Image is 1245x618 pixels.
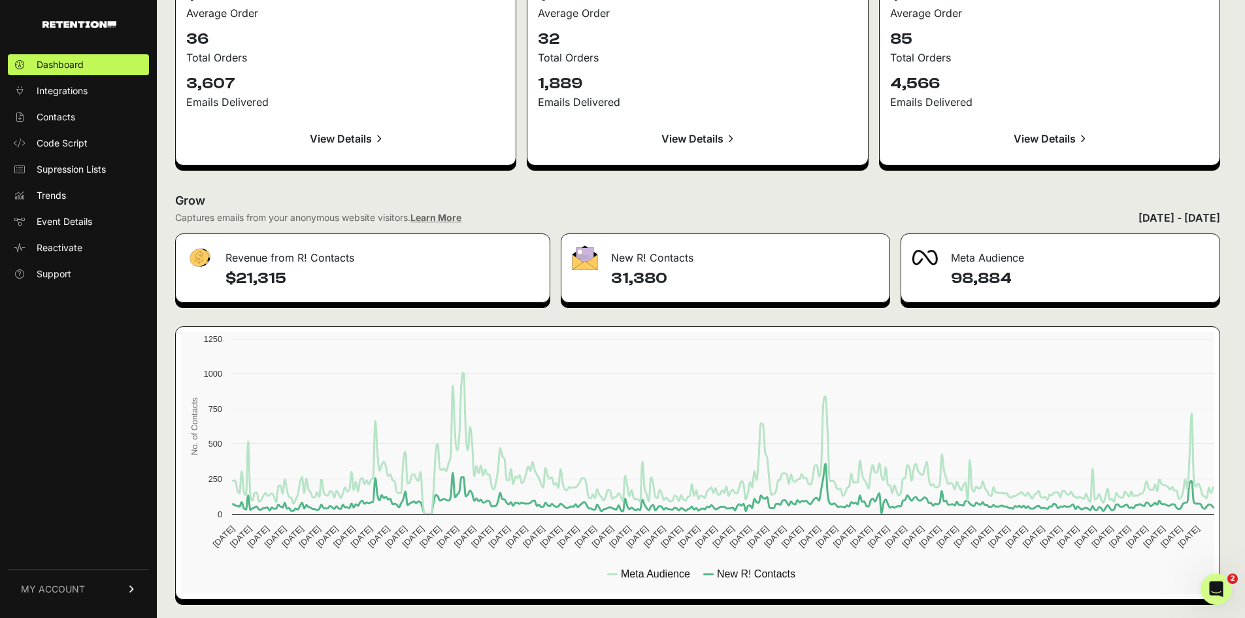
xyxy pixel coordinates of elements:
[37,111,75,124] span: Contacts
[37,163,106,176] span: Supression Lists
[865,524,891,549] text: [DATE]
[37,189,66,202] span: Trends
[1159,524,1184,549] text: [DATE]
[8,159,149,180] a: Supression Lists
[1003,524,1029,549] text: [DATE]
[208,439,222,449] text: 500
[831,524,857,549] text: [DATE]
[676,524,701,549] text: [DATE]
[186,50,505,65] div: Total Orders
[225,268,539,289] h4: $21,315
[175,192,1220,210] h2: Grow
[190,398,199,455] text: No. of Contacts
[659,524,684,549] text: [DATE]
[538,94,857,110] div: Emails Delivered
[890,123,1209,154] a: View Details
[8,211,149,232] a: Event Details
[521,524,546,549] text: [DATE]
[590,524,616,549] text: [DATE]
[952,524,977,549] text: [DATE]
[37,84,88,97] span: Integrations
[263,524,288,549] text: [DATE]
[469,524,495,549] text: [DATE]
[538,29,857,50] p: 32
[951,268,1209,289] h4: 98,884
[561,234,889,273] div: New R! Contacts
[1176,524,1201,549] text: [DATE]
[1138,210,1220,226] div: [DATE] - [DATE]
[538,123,857,154] a: View Details
[186,245,212,271] img: fa-dollar-13500eef13a19c4ab2b9ed9ad552e47b0d9fc28b02b83b90ba0e00f96d6372e9.png
[37,241,82,254] span: Reactivate
[572,245,598,270] img: fa-envelope-19ae18322b30453b285274b1b8af3d052b27d846a4fbe8435d1a52b978f639a2.png
[37,58,84,71] span: Dashboard
[745,524,771,549] text: [DATE]
[901,234,1220,273] div: Meta Audience
[1141,524,1167,549] text: [DATE]
[1124,524,1150,549] text: [DATE]
[918,524,943,549] text: [DATE]
[314,524,340,549] text: [DATE]
[1055,524,1081,549] text: [DATE]
[401,524,426,549] text: [DATE]
[710,524,736,549] text: [DATE]
[1089,524,1115,549] text: [DATE]
[504,524,529,549] text: [DATE]
[814,524,839,549] text: [DATE]
[556,524,581,549] text: [DATE]
[8,54,149,75] a: Dashboard
[186,123,505,154] a: View Details
[762,524,788,549] text: [DATE]
[8,107,149,128] a: Contacts
[912,250,938,266] img: fa-meta-2f981b61bb99beabf952f7030308934f19ce035c18b003e963880cc3fabeebb7.png
[8,185,149,206] a: Trends
[890,5,1209,21] div: Average Order
[986,524,1012,549] text: [DATE]
[935,524,960,549] text: [DATE]
[8,133,149,154] a: Code Script
[538,50,857,65] div: Total Orders
[8,80,149,101] a: Integrations
[1038,524,1063,549] text: [DATE]
[8,264,149,284] a: Support
[728,524,754,549] text: [DATE]
[348,524,374,549] text: [DATE]
[186,73,505,94] p: 3,607
[8,569,149,609] a: MY ACCOUNT
[1072,524,1098,549] text: [DATE]
[538,73,857,94] p: 1,889
[883,524,908,549] text: [DATE]
[8,237,149,258] a: Reactivate
[204,334,222,344] text: 1250
[208,474,222,484] text: 250
[42,21,116,28] img: Retention.com
[573,524,598,549] text: [DATE]
[1227,574,1238,584] span: 2
[1107,524,1133,549] text: [DATE]
[1201,574,1232,605] iframe: Intercom live chat
[218,509,222,519] text: 0
[410,212,461,223] a: Learn More
[486,524,512,549] text: [DATE]
[383,524,408,549] text: [DATE]
[186,94,505,110] div: Emails Delivered
[228,524,254,549] text: [DATE]
[175,211,461,224] div: Captures emails from your anonymous website visitors.
[900,524,925,549] text: [DATE]
[297,524,322,549] text: [DATE]
[890,73,1209,94] p: 4,566
[780,524,805,549] text: [DATE]
[797,524,822,549] text: [DATE]
[538,524,563,549] text: [DATE]
[21,583,85,596] span: MY ACCOUNT
[890,29,1209,50] p: 85
[37,215,92,228] span: Event Details
[717,568,795,579] text: New R! Contacts
[969,524,995,549] text: [DATE]
[204,369,222,379] text: 1000
[890,50,1209,65] div: Total Orders
[176,234,550,273] div: Revenue from R! Contacts
[624,524,650,549] text: [DATE]
[37,267,71,281] span: Support
[210,524,236,549] text: [DATE]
